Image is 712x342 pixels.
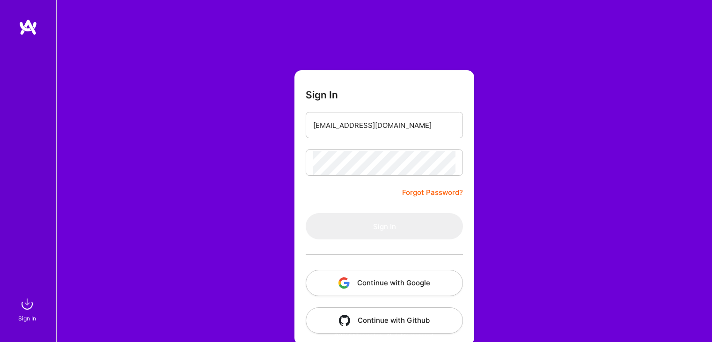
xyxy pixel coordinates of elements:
[306,307,463,334] button: Continue with Github
[339,315,350,326] img: icon
[18,295,37,313] img: sign in
[18,313,36,323] div: Sign In
[20,295,37,323] a: sign inSign In
[306,270,463,296] button: Continue with Google
[306,89,338,101] h3: Sign In
[338,277,350,289] img: icon
[402,187,463,198] a: Forgot Password?
[19,19,37,36] img: logo
[313,113,455,137] input: Email...
[306,213,463,239] button: Sign In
